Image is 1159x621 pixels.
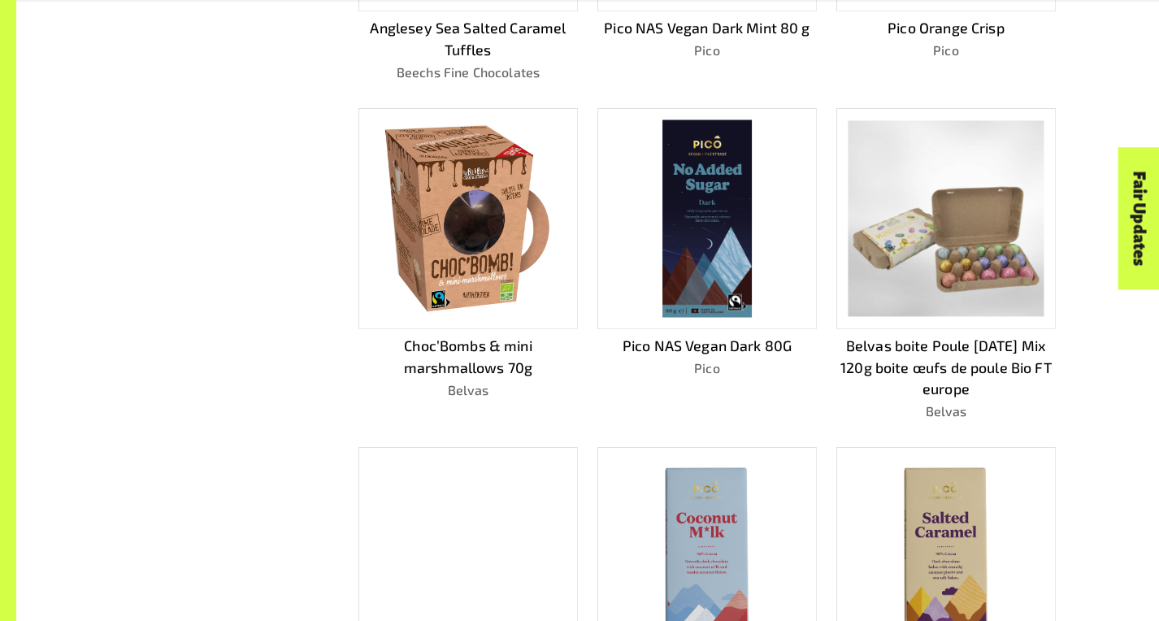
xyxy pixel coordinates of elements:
[836,402,1056,421] p: Belvas
[836,17,1056,39] p: Pico Orange Crisp
[597,335,817,357] p: Pico NAS Vegan Dark 80G
[836,41,1056,60] p: Pico
[597,358,817,378] p: Pico
[836,335,1056,400] p: Belvas boite Poule [DATE] Mix 120g boite œufs de poule Bio FT europe
[358,380,578,400] p: Belvas
[597,108,817,421] a: Pico NAS Vegan Dark 80GPico
[836,108,1056,421] a: Belvas boite Poule [DATE] Mix 120g boite œufs de poule Bio FT europeBelvas
[358,335,578,378] p: Choc’Bombs & mini marshmallows 70g
[358,17,578,60] p: Anglesey Sea Salted Caramel Tuffles
[358,108,578,421] a: Choc’Bombs & mini marshmallows 70gBelvas
[358,63,578,82] p: Beechs Fine Chocolates
[597,17,817,39] p: Pico NAS Vegan Dark Mint 80 g
[597,41,817,60] p: Pico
